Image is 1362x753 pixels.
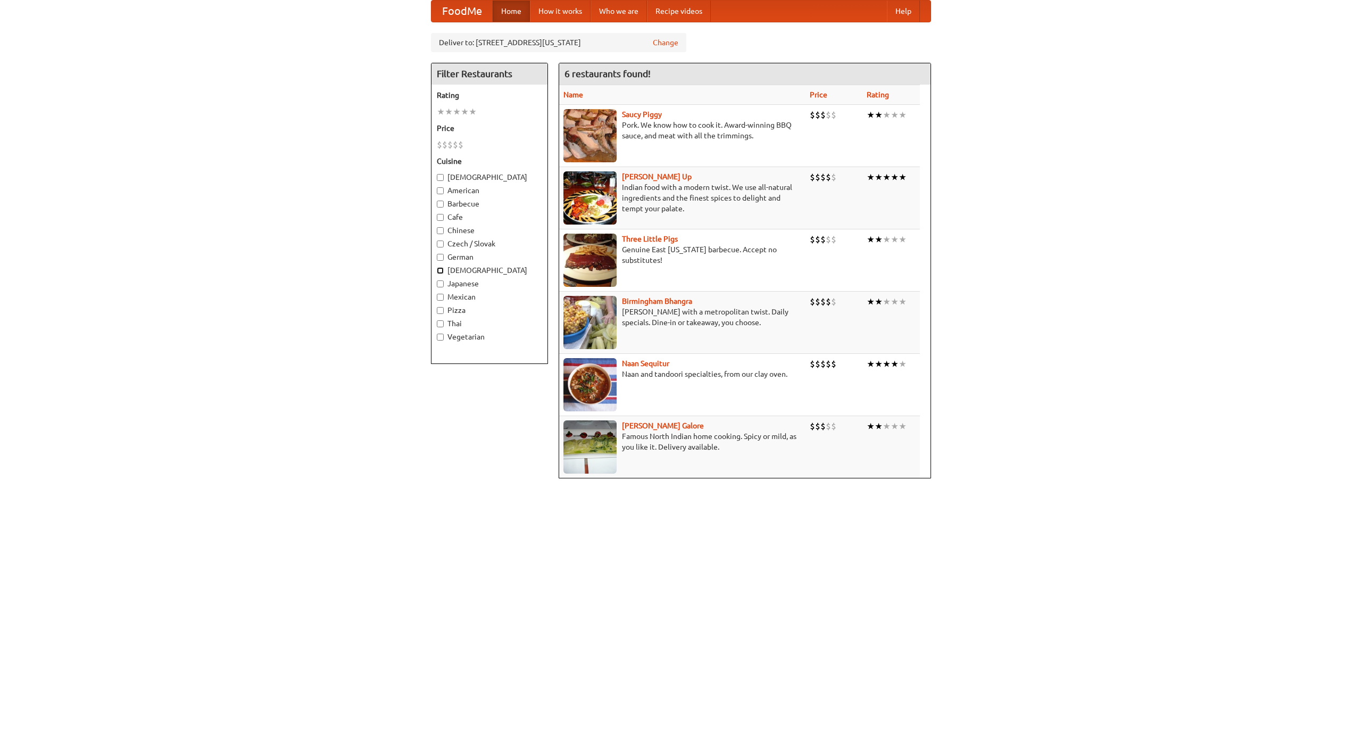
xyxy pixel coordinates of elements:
[867,90,889,99] a: Rating
[437,227,444,234] input: Chinese
[815,234,820,245] li: $
[831,296,836,308] li: $
[458,139,463,151] li: $
[810,420,815,432] li: $
[431,33,686,52] div: Deliver to: [STREET_ADDRESS][US_STATE]
[831,358,836,370] li: $
[469,106,477,118] li: ★
[437,123,542,134] h5: Price
[891,171,899,183] li: ★
[875,358,883,370] li: ★
[867,296,875,308] li: ★
[563,369,801,379] p: Naan and tandoori specialties, from our clay oven.
[810,109,815,121] li: $
[622,359,669,368] a: Naan Sequitur
[867,420,875,432] li: ★
[826,171,831,183] li: $
[437,252,542,262] label: German
[437,320,444,327] input: Thai
[445,106,453,118] li: ★
[820,109,826,121] li: $
[867,358,875,370] li: ★
[437,174,444,181] input: [DEMOGRAPHIC_DATA]
[437,214,444,221] input: Cafe
[826,358,831,370] li: $
[875,171,883,183] li: ★
[899,171,907,183] li: ★
[622,421,704,430] b: [PERSON_NAME] Galore
[442,139,447,151] li: $
[563,358,617,411] img: naansequitur.jpg
[815,171,820,183] li: $
[875,109,883,121] li: ★
[563,431,801,452] p: Famous North Indian home cooking. Spicy or mild, as you like it. Delivery available.
[826,296,831,308] li: $
[815,420,820,432] li: $
[437,318,542,329] label: Thai
[647,1,711,22] a: Recipe videos
[563,171,617,225] img: curryup.jpg
[826,109,831,121] li: $
[437,212,542,222] label: Cafe
[453,139,458,151] li: $
[831,234,836,245] li: $
[820,234,826,245] li: $
[437,198,542,209] label: Barbecue
[831,420,836,432] li: $
[591,1,647,22] a: Who we are
[431,1,493,22] a: FoodMe
[563,90,583,99] a: Name
[891,420,899,432] li: ★
[867,234,875,245] li: ★
[815,109,820,121] li: $
[820,420,826,432] li: $
[883,234,891,245] li: ★
[875,420,883,432] li: ★
[899,358,907,370] li: ★
[437,156,542,167] h5: Cuisine
[563,244,801,266] p: Genuine East [US_STATE] barbecue. Accept no substitutes!
[810,90,827,99] a: Price
[891,358,899,370] li: ★
[883,296,891,308] li: ★
[831,109,836,121] li: $
[437,294,444,301] input: Mexican
[437,187,444,194] input: American
[437,267,444,274] input: [DEMOGRAPHIC_DATA]
[437,201,444,208] input: Barbecue
[826,234,831,245] li: $
[437,238,542,249] label: Czech / Slovak
[810,358,815,370] li: $
[820,358,826,370] li: $
[431,63,547,85] h4: Filter Restaurants
[437,332,542,342] label: Vegetarian
[810,234,815,245] li: $
[437,90,542,101] h5: Rating
[875,296,883,308] li: ★
[563,182,801,214] p: Indian food with a modern twist. We use all-natural ingredients and the finest spices to delight ...
[815,296,820,308] li: $
[820,171,826,183] li: $
[820,296,826,308] li: $
[563,296,617,349] img: bhangra.jpg
[453,106,461,118] li: ★
[493,1,530,22] a: Home
[564,69,651,79] ng-pluralize: 6 restaurants found!
[826,420,831,432] li: $
[867,109,875,121] li: ★
[530,1,591,22] a: How it works
[437,292,542,302] label: Mexican
[653,37,678,48] a: Change
[622,172,692,181] a: [PERSON_NAME] Up
[622,110,662,119] a: Saucy Piggy
[437,139,442,151] li: $
[622,235,678,243] a: Three Little Pigs
[437,265,542,276] label: [DEMOGRAPHIC_DATA]
[815,358,820,370] li: $
[437,307,444,314] input: Pizza
[437,106,445,118] li: ★
[437,241,444,247] input: Czech / Slovak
